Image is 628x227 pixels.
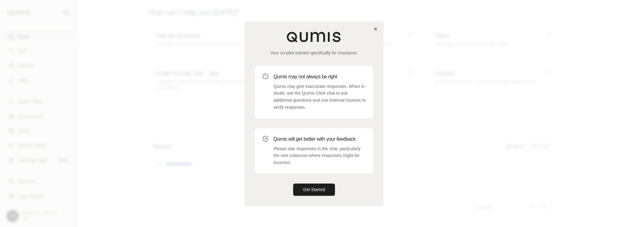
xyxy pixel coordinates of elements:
h3: Qumis may not always be right [273,73,366,80]
button: Get Started [293,183,335,196]
p: Qumis may give inaccurate responses. When in doubt, use the Qumis Clerk chat to ask additional qu... [273,83,366,111]
p: Your co-pilot trained specifically for insurance. [255,50,373,56]
h3: Qumis will get better with your feedback [273,135,366,143]
p: Please rate responses in the chat, particularly the rare instances where responses might be incor... [273,145,366,166]
img: Qumis Logo [286,31,342,42]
